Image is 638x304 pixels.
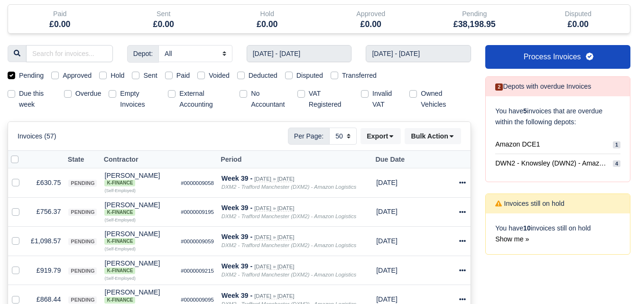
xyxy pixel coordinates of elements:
div: Sent [112,5,216,33]
small: (Self-Employed) [104,276,135,281]
strong: Week 39 - [222,262,252,270]
span: K-Finance [104,180,135,186]
i: DXM2 - Trafford Manchester (DXM2) - Amazon Logistics [222,184,356,190]
label: Sent [143,70,157,81]
span: K-Finance [104,297,135,304]
div: [PERSON_NAME] [104,289,173,303]
td: £630.75 [27,168,65,197]
button: Export [361,128,401,144]
div: Disputed [534,9,623,19]
label: Due this week [19,88,56,110]
span: Amazon DCE1 [495,139,540,150]
h5: £0.00 [119,19,209,29]
label: Approved [63,70,92,81]
small: (Self-Employed) [104,247,135,251]
iframe: Chat Widget [591,258,638,304]
span: pending [68,267,97,275]
small: #0000009215 [181,268,214,274]
span: Per Page: [288,128,330,145]
div: Approved [326,9,416,19]
span: K-Finance [104,238,135,245]
h5: £0.00 [534,19,623,29]
strong: Week 39 - [222,204,252,212]
span: pending [68,180,97,187]
div: You have invoices still on hold [486,213,630,254]
span: 1 week from now [376,237,398,245]
div: [PERSON_NAME] K-Finance [104,172,173,186]
small: #0000009058 [181,180,214,186]
strong: Week 39 - [222,292,252,299]
label: Paid [176,70,190,81]
div: [PERSON_NAME] [104,230,173,245]
a: Process Invoices [485,45,630,69]
span: 1 [613,141,620,148]
span: DWN2 - Knowsley (DWN2) - Amazon Logistics (L34 7XL) [495,158,609,169]
div: Hold [215,5,319,33]
label: No Accountant [251,88,290,110]
strong: Week 39 - [222,175,252,182]
div: Pending [423,5,527,33]
span: 2 [495,83,503,91]
button: Bulk Action [405,128,461,144]
label: Voided [209,70,230,81]
div: Paid [15,9,105,19]
label: Overdue [75,88,102,99]
label: VAT Registered [309,88,350,110]
div: Paid [8,5,112,33]
div: Disputed [527,5,630,33]
small: #0000009095 [181,297,214,303]
a: Show me » [495,235,529,243]
div: [PERSON_NAME] K-Finance [104,230,173,245]
span: pending [68,209,97,216]
small: (Self-Employed) [104,188,135,193]
div: [PERSON_NAME] [104,172,173,186]
small: #0000009059 [181,239,214,244]
div: Pending [430,9,519,19]
span: 4 [613,160,620,167]
div: Sent [119,9,209,19]
label: Disputed [296,70,323,81]
h5: £0.00 [15,19,105,29]
div: [PERSON_NAME] [104,260,173,274]
strong: 5 [523,107,527,115]
span: 1 week from now [376,267,398,274]
a: DWN2 - Knowsley (DWN2) - Amazon Logistics (L34 7XL) 4 [495,154,620,173]
small: [DATE] » [DATE] [254,205,294,212]
div: [PERSON_NAME] K-Finance [104,289,173,303]
span: 1 week from now [376,208,398,215]
small: (Self-Employed) [104,218,135,222]
h5: £38,198.95 [430,19,519,29]
span: K-Finance [104,209,135,216]
span: pending [68,238,97,245]
small: [DATE] » [DATE] [254,234,294,240]
strong: Week 39 - [222,233,252,240]
div: Export [361,128,405,144]
h6: Invoices still on hold [495,200,564,208]
i: DXM2 - Trafford Manchester (DXM2) - Amazon Logistics [222,213,356,219]
label: External Accounting [179,88,232,110]
label: Invalid VAT [372,88,402,110]
th: Period [218,151,372,168]
small: [DATE] » [DATE] [254,293,294,299]
span: 1 week from now [376,295,398,303]
label: Pending [19,70,44,81]
label: Transferred [342,70,377,81]
p: You have invoices that are overdue within the following depots: [495,106,620,128]
h5: £0.00 [326,19,416,29]
h6: Depots with overdue Invoices [495,83,591,91]
small: [DATE] » [DATE] [254,264,294,270]
th: Due Date [372,151,410,168]
small: #0000009195 [181,209,214,215]
div: Approved [319,5,423,33]
div: [PERSON_NAME] K-Finance [104,260,173,274]
input: Search for invoices... [26,45,113,62]
div: [PERSON_NAME] K-Finance [104,202,173,216]
label: Hold [111,70,124,81]
i: DXM2 - Trafford Manchester (DXM2) - Amazon Logistics [222,272,356,277]
div: [PERSON_NAME] [104,202,173,216]
span: 1 week from now [376,179,398,186]
td: £756.37 [27,197,65,227]
span: Depot: [127,45,159,62]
